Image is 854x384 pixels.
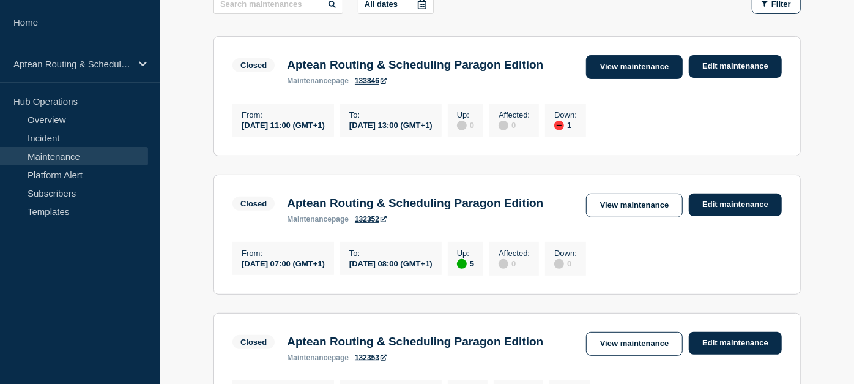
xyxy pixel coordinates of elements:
a: Edit maintenance [689,194,782,216]
h3: Aptean Routing & Scheduling Paragon Edition [287,335,543,348]
a: 133846 [355,77,387,85]
p: Affected : [499,110,530,119]
p: To : [349,110,433,119]
h3: Aptean Routing & Scheduling Paragon Edition [287,58,543,72]
div: 5 [457,258,474,269]
p: Down : [554,249,577,258]
p: From : [242,249,325,258]
p: Affected : [499,249,530,258]
h3: Aptean Routing & Scheduling Paragon Edition [287,197,543,210]
p: To : [349,249,433,258]
span: maintenance [287,77,332,85]
div: [DATE] 07:00 (GMT+1) [242,258,325,268]
div: [DATE] 13:00 (GMT+1) [349,119,433,130]
div: 1 [554,119,577,130]
p: page [287,77,349,85]
div: 0 [499,258,530,269]
a: 132353 [355,353,387,362]
div: 0 [554,258,577,269]
span: maintenance [287,353,332,362]
p: page [287,215,349,224]
div: [DATE] 11:00 (GMT+1) [242,119,325,130]
span: maintenance [287,215,332,224]
a: View maintenance [586,332,683,356]
div: 0 [499,119,530,130]
a: 132352 [355,215,387,224]
div: 0 [457,119,474,130]
div: disabled [554,259,564,269]
div: [DATE] 08:00 (GMT+1) [349,258,433,268]
div: disabled [499,121,508,130]
a: Edit maintenance [689,55,782,78]
div: Closed [240,199,267,208]
a: View maintenance [586,55,683,79]
p: Up : [457,110,474,119]
a: View maintenance [586,194,683,217]
p: Aptean Routing & Scheduling Paragon Edition [13,59,131,69]
div: up [457,259,467,269]
div: Closed [240,61,267,70]
a: Edit maintenance [689,332,782,355]
p: page [287,353,349,362]
p: Down : [554,110,577,119]
div: down [554,121,564,130]
p: From : [242,110,325,119]
div: Closed [240,337,267,347]
div: disabled [457,121,467,130]
div: disabled [499,259,508,269]
p: Up : [457,249,474,258]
